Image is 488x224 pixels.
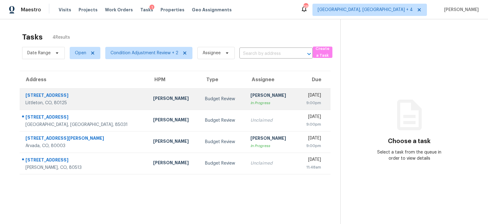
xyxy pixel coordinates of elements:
[297,71,331,88] th: Due
[316,45,329,59] span: Create a Task
[305,50,313,58] button: Open
[21,7,41,13] span: Maestro
[302,121,321,127] div: 9:00pm
[25,165,143,171] div: [PERSON_NAME], CO, 80513
[302,114,321,121] div: [DATE]
[22,34,43,40] h2: Tasks
[148,71,200,88] th: HPM
[25,114,143,122] div: [STREET_ADDRESS]
[250,117,292,123] div: Unclaimed
[239,49,296,59] input: Search by address
[250,143,292,149] div: In Progress
[75,50,86,56] span: Open
[205,160,241,166] div: Budget Review
[105,7,133,13] span: Work Orders
[25,135,143,143] div: [STREET_ADDRESS][PERSON_NAME]
[302,164,321,170] div: 11:48am
[20,71,148,88] th: Address
[388,138,431,144] h3: Choose a task
[25,122,143,128] div: [GEOGRAPHIC_DATA], [GEOGRAPHIC_DATA], 85031
[250,100,292,106] div: In Progress
[302,157,321,164] div: [DATE]
[59,7,71,13] span: Visits
[250,135,292,143] div: [PERSON_NAME]
[79,7,98,13] span: Projects
[302,143,321,149] div: 9:00pm
[140,8,153,12] span: Tasks
[375,149,444,161] div: Select a task from the queue in order to view details
[318,7,413,13] span: [GEOGRAPHIC_DATA], [GEOGRAPHIC_DATA] + 4
[246,71,297,88] th: Assignee
[25,92,143,100] div: [STREET_ADDRESS]
[192,7,232,13] span: Geo Assignments
[25,157,143,165] div: [STREET_ADDRESS]
[205,117,241,123] div: Budget Review
[203,50,221,56] span: Assignee
[205,139,241,145] div: Budget Review
[153,117,195,124] div: [PERSON_NAME]
[153,95,195,103] div: [PERSON_NAME]
[52,34,70,40] span: 4 Results
[200,71,246,88] th: Type
[250,160,292,166] div: Unclaimed
[304,4,308,10] div: 38
[442,7,479,13] span: [PERSON_NAME]
[153,160,195,167] div: [PERSON_NAME]
[149,5,154,11] div: 1
[250,92,292,100] div: [PERSON_NAME]
[25,100,143,106] div: Littleton, CO, 80125
[205,96,241,102] div: Budget Review
[27,50,51,56] span: Date Range
[25,143,143,149] div: Arvada, CO, 80003
[302,92,321,100] div: [DATE]
[302,100,321,106] div: 9:00pm
[161,7,184,13] span: Properties
[153,138,195,146] div: [PERSON_NAME]
[110,50,178,56] span: Condition Adjustment Review + 2
[302,135,321,143] div: [DATE]
[313,47,332,58] button: Create a Task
